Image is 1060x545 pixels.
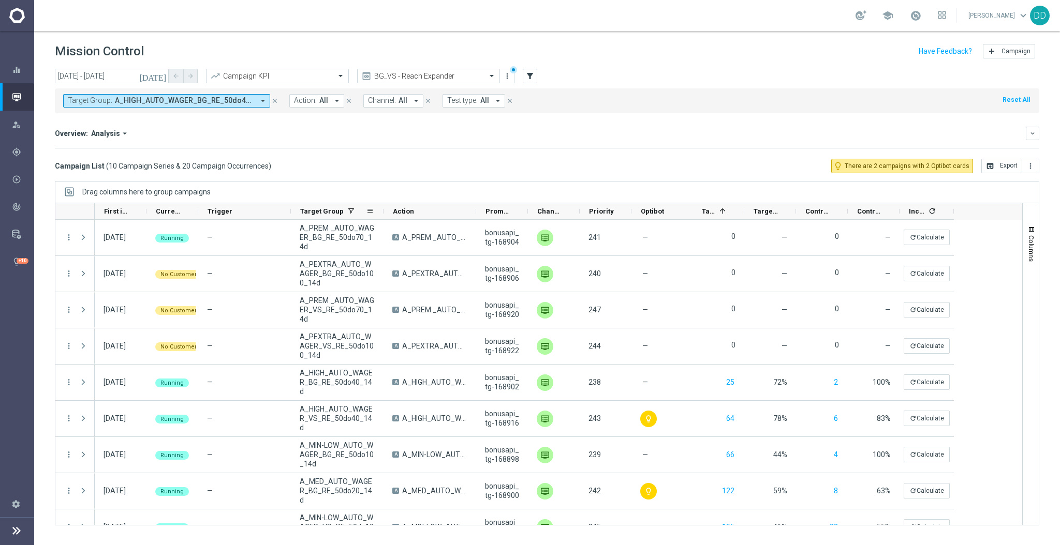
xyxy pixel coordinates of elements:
span: 243 [588,414,601,422]
colored-tag: Running [155,233,189,243]
button: refreshCalculate [904,374,950,390]
span: 44% [773,450,787,459]
img: Private message [537,519,553,536]
button: refreshCalculate [904,266,950,281]
button: Channel: All arrow_drop_down [363,94,423,108]
i: lightbulb_outline [833,161,843,171]
span: A [392,379,399,385]
button: lightbulb Optibot +10 [11,258,34,266]
i: more_vert [64,269,73,278]
div: Press SPACE to select this row. [55,292,95,328]
span: — [642,269,648,278]
button: close [423,95,433,107]
i: track_changes [12,202,21,211]
i: more_vert [64,486,73,495]
i: refresh [909,379,917,386]
i: filter_alt [525,71,535,81]
div: Private message [537,302,553,319]
div: 24 Aug 2025, Sunday [104,305,126,314]
span: — [885,269,891,278]
button: [DATE] [138,69,169,84]
span: Optibot [641,207,664,215]
div: Press SPACE to select this row. [95,473,954,509]
i: close [424,97,432,104]
span: — [782,233,787,241]
div: play_circle_outline Execute [11,175,34,184]
button: refreshCalculate [904,519,950,535]
button: arrow_back [169,69,183,83]
img: Private message [537,411,553,427]
span: A_HIGH_AUTO_WAGER_BG_RE_50do40_14d [300,368,375,396]
div: Press SPACE to select this row. [95,256,954,292]
button: Target Group: A_HIGH_AUTO_WAGER_BG_RE_50do40_14d, A_HIGH_AUTO_WAGER_VS_RE_50do40_14d, A_MED_AUTO_... [63,94,270,108]
span: A_MIN-LOW_AUTO_WAGER_BG_RE_50do10_14d [300,441,375,468]
span: A_PEXTRA_AUTO_WAGER_BG_RE_50do100_14d [300,260,375,287]
span: A_HIGH_AUTO_WAGER_BG_RE_50do40_14d [402,377,467,387]
div: Private message [537,230,553,246]
colored-tag: Running [155,414,189,423]
button: more_vert [64,450,73,459]
span: — [642,233,648,242]
i: close [271,97,278,104]
span: Channel: [368,96,396,105]
button: 64 [725,412,735,425]
span: A [392,524,399,530]
span: — [207,306,213,314]
button: Analysis arrow_drop_down [88,129,132,138]
button: more_vert [64,414,73,423]
span: All [319,96,328,105]
span: Target Group [300,207,344,215]
button: more_vert [64,341,73,351]
button: close [505,95,514,107]
span: A [392,451,399,458]
i: refresh [909,487,917,494]
button: Data Studio [11,230,34,238]
label: 0 [835,232,839,241]
div: Press SPACE to select this row. [55,365,95,401]
div: 24 Aug 2025, Sunday [104,269,126,278]
span: A_PREM _AUTO_WAGER_VS_RE_50do70_14d [402,305,467,314]
span: school [882,10,893,21]
button: refreshCalculate [904,230,950,245]
button: close [344,95,354,107]
button: refreshCalculate [904,302,950,317]
span: Control Response Rate [857,207,882,215]
span: — [642,377,648,387]
span: Channel [537,207,562,215]
span: A [392,270,399,277]
label: 0 [731,304,735,313]
img: Private message [537,447,553,463]
i: more_vert [64,377,73,387]
span: A_MED_AUTO_WAGER_BG_RE_50do20_14d [300,477,375,505]
img: Private message [537,374,553,391]
i: arrow_drop_down [120,129,129,138]
div: Settings [5,490,27,518]
i: more_vert [64,522,73,532]
multiple-options-button: Export to CSV [981,161,1039,170]
span: bonusapi_tg-168922 [485,337,519,355]
div: Press SPACE to select this row. [95,328,954,365]
span: — [642,450,648,459]
div: Press SPACE to select this row. [55,401,95,437]
h3: Overview: [55,129,88,138]
colored-tag: No Customers [155,305,205,315]
i: refresh [909,234,917,241]
span: Test type: [447,96,478,105]
span: A [392,234,399,240]
span: — [207,378,213,386]
button: equalizer Dashboard [11,66,34,74]
div: There are unsaved changes [510,66,517,73]
colored-tag: Running [155,486,189,496]
img: Private message [537,338,553,355]
span: Running [160,380,184,386]
span: 241 [588,233,601,241]
div: DD [1030,6,1050,25]
span: bonusapi_tg-168900 [485,481,519,500]
button: Mission Control [11,93,34,101]
button: 2 [833,376,839,389]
